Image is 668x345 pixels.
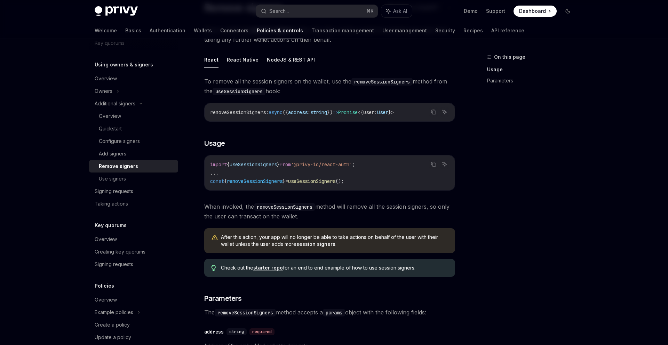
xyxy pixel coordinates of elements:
[99,112,121,120] div: Overview
[95,296,117,304] div: Overview
[89,198,178,210] a: Taking actions
[429,160,438,169] button: Copy the contents from the code block
[308,109,310,115] span: :
[377,109,388,115] span: User
[229,329,244,335] span: string
[99,175,126,183] div: Use signers
[360,109,363,115] span: {
[89,72,178,85] a: Overview
[269,7,289,15] div: Search...
[204,51,218,68] button: React
[227,161,230,168] span: {
[519,8,546,15] span: Dashboard
[220,22,248,39] a: Connectors
[288,178,335,184] span: useSessionSigners
[89,110,178,122] a: Overview
[204,328,224,335] div: address
[310,109,327,115] span: string
[391,109,394,115] span: >
[99,162,138,170] div: Remove signers
[89,246,178,258] a: Creating key quorums
[89,258,178,271] a: Signing requests
[267,51,315,68] button: NodeJS & REST API
[323,309,345,316] code: params
[125,22,141,39] a: Basics
[388,109,391,115] span: }
[358,109,360,115] span: <
[211,265,216,271] svg: Tip
[440,160,449,169] button: Ask AI
[230,161,277,168] span: useSessionSigners
[283,109,288,115] span: ({
[435,22,455,39] a: Security
[374,109,377,115] span: :
[99,125,122,133] div: Quickstart
[95,99,135,108] div: Additional signers
[327,109,333,115] span: })
[95,87,112,95] div: Owners
[393,8,407,15] span: Ask AI
[89,185,178,198] a: Signing requests
[366,8,374,14] span: ⌘ K
[463,22,483,39] a: Recipes
[89,160,178,172] a: Remove signers
[338,109,358,115] span: Promise
[283,178,285,184] span: }
[89,135,178,147] a: Configure signers
[213,88,265,95] code: useSessionSigners
[285,178,288,184] span: =
[95,308,133,316] div: Example policies
[89,147,178,160] a: Add signers
[487,64,579,75] a: Usage
[210,109,266,115] span: removeSessionSigners
[486,8,505,15] a: Support
[215,309,276,316] code: removeSessionSigners
[150,22,185,39] a: Authentication
[95,248,145,256] div: Creating key quorums
[296,241,335,247] a: session signers
[514,6,557,17] a: Dashboard
[227,178,283,184] span: removeSessionSigners
[95,22,117,39] a: Welcome
[95,74,117,83] div: Overview
[280,161,291,168] span: from
[266,109,269,115] span: :
[95,333,131,342] div: Update a policy
[204,202,455,221] span: When invoked, the method will remove all the session signers, so only the user can transact on th...
[351,78,413,86] code: removeSessionSigners
[381,5,412,17] button: Ask AI
[363,109,374,115] span: user
[494,53,525,61] span: On this page
[382,22,427,39] a: User management
[491,22,524,39] a: API reference
[464,8,478,15] a: Demo
[335,178,344,184] span: ();
[227,51,259,68] button: React Native
[99,137,140,145] div: Configure signers
[254,203,315,211] code: removeSessionSigners
[249,328,275,335] div: required
[95,282,114,290] h5: Policies
[89,319,178,331] a: Create a policy
[89,233,178,246] a: Overview
[256,5,378,17] button: Search...⌘K
[95,260,133,268] div: Signing requests
[204,307,455,317] span: The method accepts a object with the following fields:
[211,234,218,241] svg: Warning
[210,178,224,184] span: const
[277,161,280,168] span: }
[352,161,355,168] span: ;
[221,264,448,271] span: Check out the for an end to end example of how to use session signers.
[89,172,178,185] a: Use signers
[89,122,178,135] a: Quickstart
[99,150,126,158] div: Add signers
[194,22,212,39] a: Wallets
[440,107,449,117] button: Ask AI
[204,138,225,148] span: Usage
[269,109,283,115] span: async
[89,294,178,306] a: Overview
[95,187,133,195] div: Signing requests
[487,75,579,86] a: Parameters
[311,22,374,39] a: Transaction management
[95,6,138,16] img: dark logo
